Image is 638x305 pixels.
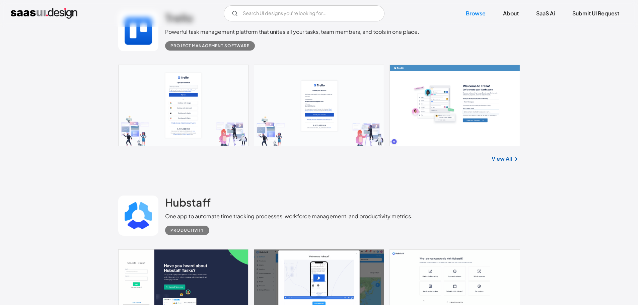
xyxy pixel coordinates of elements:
[165,212,413,220] div: One app to automate time tracking processes, workforce management, and productivity metrics.
[170,42,250,50] div: Project Management Software
[170,226,204,234] div: Productivity
[165,196,211,212] a: Hubstaff
[528,6,563,21] a: SaaS Ai
[224,5,384,21] input: Search UI designs you're looking for...
[165,28,419,36] div: Powerful task management platform that unites all your tasks, team members, and tools in one place.
[492,155,512,163] a: View All
[495,6,527,21] a: About
[458,6,494,21] a: Browse
[165,196,211,209] h2: Hubstaff
[224,5,384,21] form: Email Form
[11,8,77,19] a: home
[564,6,627,21] a: Submit UI Request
